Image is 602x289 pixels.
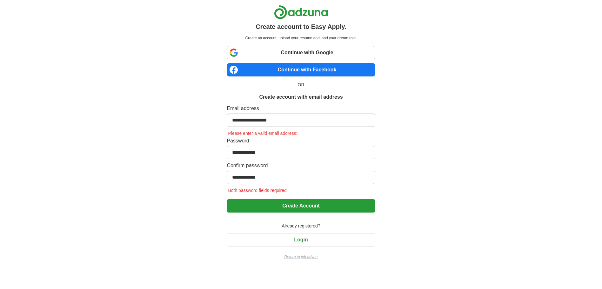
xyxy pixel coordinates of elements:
label: Email address [227,105,375,112]
a: Return to job advert [227,254,375,260]
h1: Create account to Easy Apply. [256,22,346,31]
span: Please enter a valid email address: [227,131,298,136]
span: Already registered? [278,223,324,229]
a: Login [227,237,375,242]
label: Password [227,137,375,145]
label: Confirm password [227,162,375,169]
button: Create Account [227,199,375,213]
span: Both password fields required [227,188,288,193]
button: Login [227,233,375,246]
a: Continue with Facebook [227,63,375,76]
span: OR [294,82,308,88]
p: Create an account, upload your resume and land your dream role. [228,35,374,41]
img: Adzuna logo [274,5,328,19]
a: Continue with Google [227,46,375,59]
h1: Create account with email address [259,93,343,101]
